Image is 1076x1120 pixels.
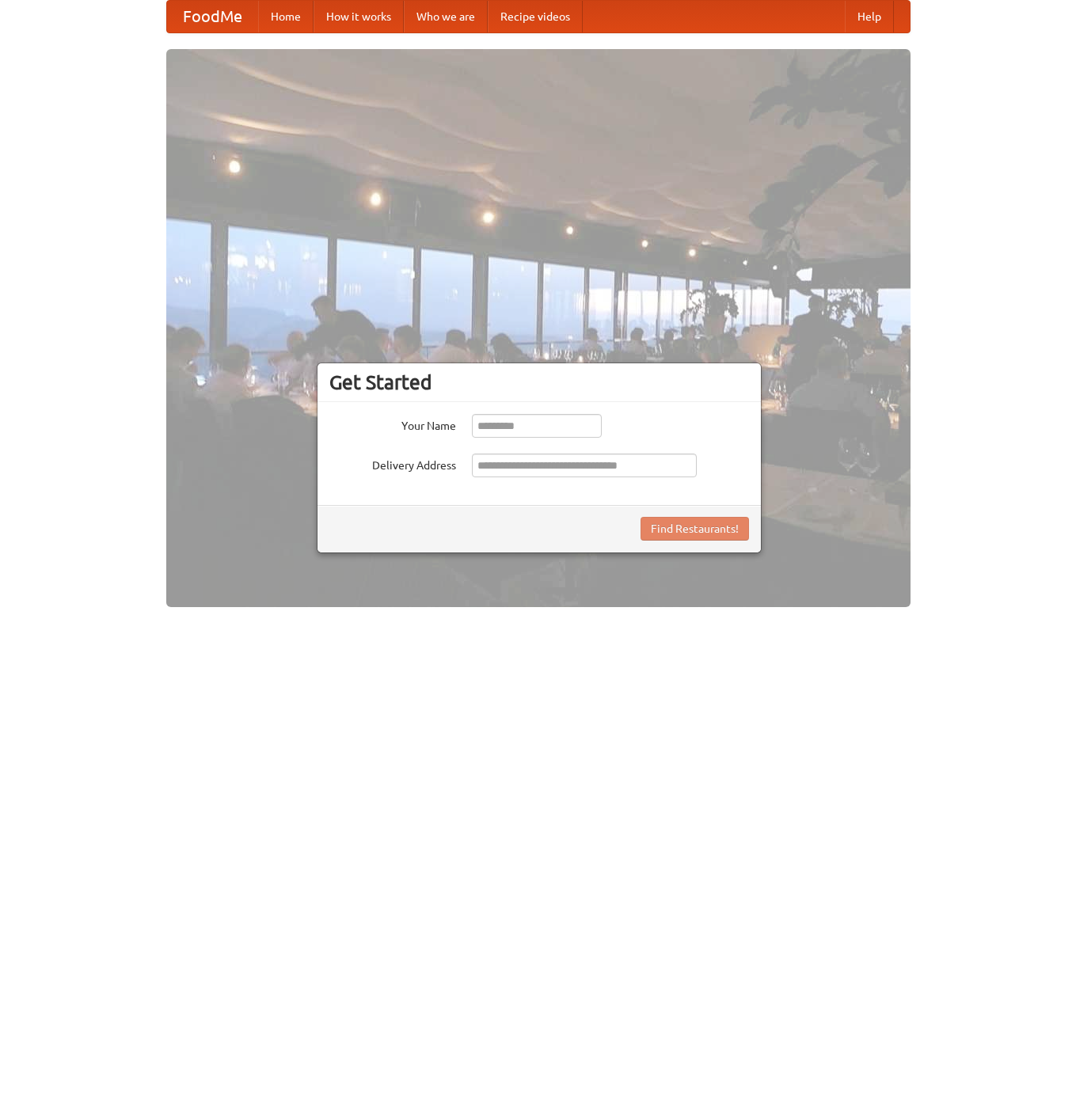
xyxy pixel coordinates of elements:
[167,1,258,32] a: FoodMe
[641,517,749,541] button: Find Restaurants!
[404,1,488,32] a: Who we are
[329,454,456,473] label: Delivery Address
[329,414,456,434] label: Your Name
[314,1,404,32] a: How it works
[845,1,894,32] a: Help
[488,1,583,32] a: Recipe videos
[258,1,314,32] a: Home
[329,370,749,394] h3: Get Started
